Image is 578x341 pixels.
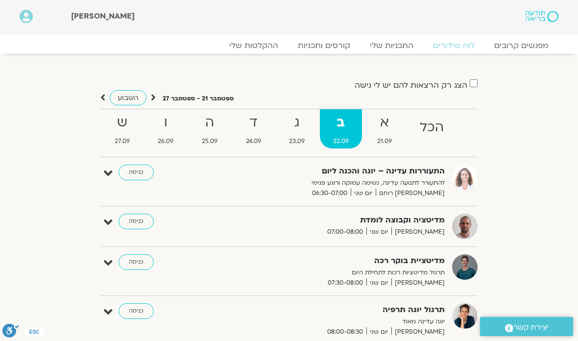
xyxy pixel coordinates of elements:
[101,112,143,134] strong: ש
[364,136,405,146] span: 21.09
[320,136,362,146] span: 22.09
[360,41,423,50] a: התכניות שלי
[276,136,318,146] span: 23.09
[110,90,146,105] a: השבוע
[364,112,405,134] strong: א
[407,117,457,139] strong: הכל
[366,327,391,337] span: יום שני
[145,112,187,134] strong: ו
[364,109,405,148] a: א21.09
[20,41,558,50] nav: Menu
[101,109,143,148] a: ש27.09
[391,227,445,237] span: [PERSON_NAME]
[423,41,484,50] a: לוח שידורים
[366,278,391,288] span: יום שני
[234,165,445,178] strong: התעוררות עדינה – יוגה והכנה ליום
[145,136,187,146] span: 26.09
[219,41,288,50] a: ההקלטות שלי
[480,317,573,336] a: יצירת קשר
[233,136,274,146] span: 24.09
[234,303,445,317] strong: תרגול יוגה תרפיה
[407,109,457,148] a: הכל
[118,93,139,102] span: השבוע
[320,112,362,134] strong: ב
[233,112,274,134] strong: ד
[320,109,362,148] a: ב22.09
[355,81,467,90] label: הצג רק הרצאות להם יש לי גישה
[234,178,445,188] p: להתעורר לתנועה עדינה, נשימה עמוקה ורוגע פנימי
[163,94,234,104] p: ספטמבר 21 - ספטמבר 27
[119,165,154,180] a: כניסה
[234,317,445,327] p: יוגה עדינה מאוד
[119,214,154,229] a: כניסה
[484,41,558,50] a: מפגשים קרובים
[119,254,154,270] a: כניסה
[276,112,318,134] strong: ג
[119,303,154,319] a: כניסה
[391,278,445,288] span: [PERSON_NAME]
[234,254,445,268] strong: מדיטציית בוקר רכה
[233,109,274,148] a: ד24.09
[513,321,549,334] span: יצירת קשר
[101,136,143,146] span: 27.09
[391,327,445,337] span: [PERSON_NAME]
[324,327,366,337] span: 08:00-08:30
[324,227,366,237] span: 07:00-08:00
[309,188,351,198] span: 06:30-07:00
[234,214,445,227] strong: מדיטציה וקבוצה לומדת
[324,278,366,288] span: 07:30-08:00
[189,112,231,134] strong: ה
[71,11,135,22] span: [PERSON_NAME]
[189,109,231,148] a: ה25.09
[376,188,445,198] span: [PERSON_NAME] רוחם
[351,188,376,198] span: יום שני
[189,136,231,146] span: 25.09
[276,109,318,148] a: ג23.09
[234,268,445,278] p: תרגול מדיטציות רכות לתחילת היום
[288,41,360,50] a: קורסים ותכניות
[366,227,391,237] span: יום שני
[145,109,187,148] a: ו26.09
